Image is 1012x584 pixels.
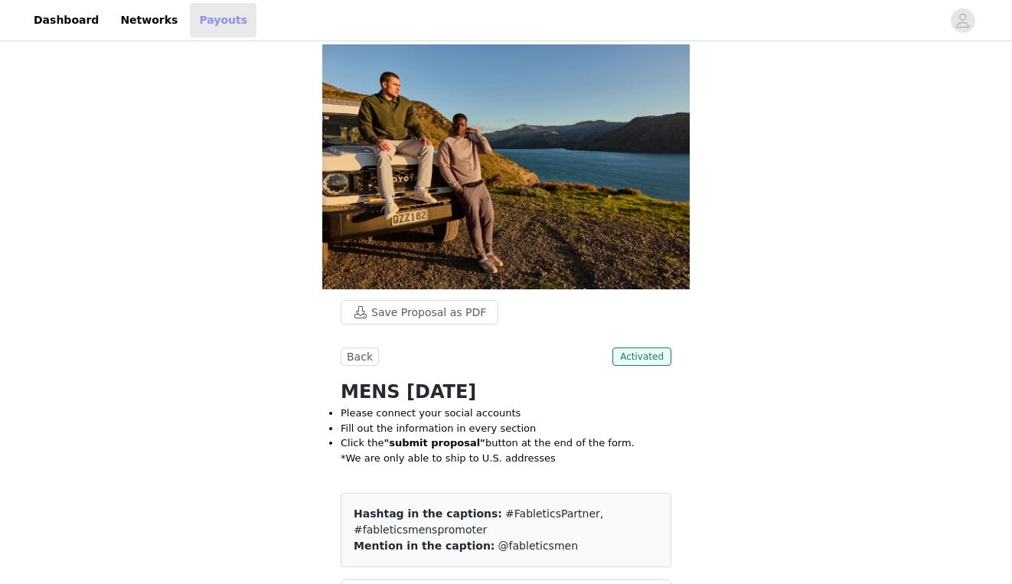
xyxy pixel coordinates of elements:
strong: "submit proposal" [384,437,485,449]
a: Networks [111,3,187,38]
a: Dashboard [24,3,108,38]
span: #FableticsPartner, #fableticsmenspromoter [354,507,603,536]
div: avatar [955,8,970,33]
h1: MENS [DATE] [341,378,671,406]
span: Mention in the caption: [354,540,495,552]
img: campaign image [322,44,690,289]
li: Fill out the information in every section [341,421,671,436]
p: *We are only able to ship to U.S. addresses [341,451,671,466]
span: Hashtag in the captions: [354,507,502,520]
button: Back [341,347,379,366]
button: Save Proposal as PDF [341,300,498,325]
a: Payouts [190,3,256,38]
span: @fableticsmen [498,540,578,552]
span: Activated [612,347,671,366]
li: Please connect your social accounts [341,406,671,421]
li: Click the button at the end of the form. [341,436,671,451]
